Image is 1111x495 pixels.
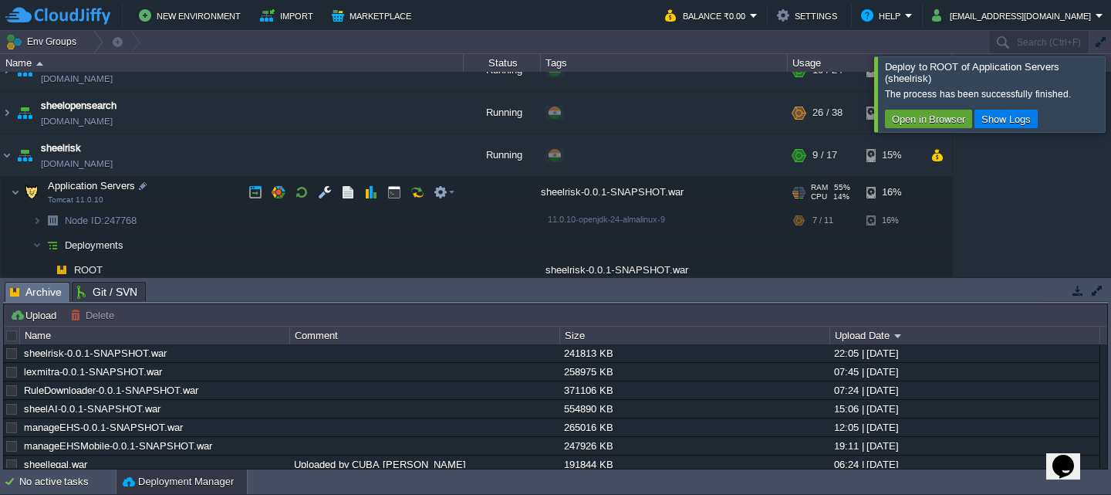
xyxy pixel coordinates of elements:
div: Running [464,134,541,176]
img: AMDAwAAAACH5BAEAAAAALAAAAAABAAEAAAICRAEAOw== [36,62,43,66]
img: AMDAwAAAACH5BAEAAAAALAAAAAABAAEAAAICRAEAOw== [21,177,42,208]
img: AMDAwAAAACH5BAEAAAAALAAAAAABAAEAAAICRAEAOw== [1,92,13,134]
div: 9 / 17 [812,134,837,176]
div: 7 / 11 [812,209,833,232]
a: sheelopensearch [41,98,117,114]
span: Node ID: [65,215,104,226]
div: 554890 KB [560,400,829,418]
div: 191844 KB [560,456,829,473]
button: [EMAIL_ADDRESS][DOMAIN_NAME] [932,6,1096,25]
img: AMDAwAAAACH5BAEAAAAALAAAAAABAAEAAAICRAEAOw== [42,258,51,282]
a: RuleDownloader-0.0.1-SNAPSHOT.war [24,385,198,396]
a: manageEHSMobile-0.0.1-SNAPSHOT.war [24,440,212,452]
button: Show Logs [977,112,1035,126]
button: Help [861,6,905,25]
div: 07:24 | [DATE] [830,381,1099,399]
span: RAM [811,183,828,192]
a: lexmitra-0.0.1-SNAPSHOT.war [24,366,162,378]
img: AMDAwAAAACH5BAEAAAAALAAAAAABAAEAAAICRAEAOw== [42,233,63,257]
div: No active tasks [19,470,116,494]
div: 19:11 | [DATE] [830,437,1099,455]
div: 16% [866,209,917,232]
div: Tags [542,54,787,72]
a: Application ServersTomcat 11.0.10 [46,180,137,192]
img: AMDAwAAAACH5BAEAAAAALAAAAAABAAEAAAICRAEAOw== [32,233,42,257]
button: Open in Browser [887,112,970,126]
div: 258975 KB [560,363,829,381]
img: AMDAwAAAACH5BAEAAAAALAAAAAABAAEAAAICRAEAOw== [14,134,35,176]
div: Uploaded by CUBA [PERSON_NAME] [290,456,559,473]
a: ROOT [73,263,105,276]
div: 247926 KB [560,437,829,455]
div: Upload Date [831,327,1099,344]
div: 265016 KB [560,419,829,436]
button: Delete [70,308,119,322]
div: 26 / 38 [812,92,843,134]
img: AMDAwAAAACH5BAEAAAAALAAAAAABAAEAAAICRAEAOw== [32,209,42,232]
a: sheelrisk [41,141,81,156]
span: 11.0.10-openjdk-24-almalinux-9 [548,215,665,224]
a: Deployments [63,239,126,252]
div: 15% [866,134,917,176]
div: 22:05 | [DATE] [830,344,1099,362]
img: AMDAwAAAACH5BAEAAAAALAAAAAABAAEAAAICRAEAOw== [11,177,20,208]
a: [DOMAIN_NAME] [41,71,113,86]
a: manageEHS-0.0.1-SNAPSHOT.war [24,422,183,433]
span: 14% [833,192,849,202]
img: AMDAwAAAACH5BAEAAAAALAAAAAABAAEAAAICRAEAOw== [51,258,73,282]
div: 371106 KB [560,381,829,399]
div: 12:05 | [DATE] [830,419,1099,436]
button: Upload [10,308,61,322]
span: [DOMAIN_NAME] [41,114,113,129]
span: Git / SVN [77,283,137,301]
div: 15:06 | [DATE] [830,400,1099,418]
div: Comment [291,327,559,344]
div: 06:24 | [DATE] [830,456,1099,473]
div: Name [21,327,289,344]
div: 16% [866,177,917,208]
div: Usage [789,54,951,72]
span: Archive [10,283,62,302]
span: Deploy to ROOT of Application Servers (sheelrisk) [885,61,1059,84]
button: Settings [777,6,842,25]
span: 247768 [63,214,139,227]
div: 07:45 | [DATE] [830,363,1099,381]
button: Env Groups [5,31,82,53]
div: sheelrisk-0.0.1-SNAPSHOT.war [541,258,788,282]
a: [DOMAIN_NAME] [41,156,113,171]
a: sheellegal.war [24,459,87,470]
img: AMDAwAAAACH5BAEAAAAALAAAAAABAAEAAAICRAEAOw== [42,209,63,232]
button: Deployment Manager [123,474,234,490]
span: Tomcat 11.0.10 [48,195,103,205]
img: CloudJiffy [5,6,110,25]
div: Name [2,54,463,72]
button: New Environment [139,6,245,25]
span: Application Servers [46,179,137,192]
div: Size [561,327,829,344]
div: 241813 KB [560,344,829,362]
span: CPU [811,192,827,202]
div: Status [464,54,540,72]
div: Running [464,92,541,134]
a: sheelAI-0.0.1-SNAPSHOT.war [24,403,160,415]
button: Balance ₹0.00 [665,6,750,25]
span: 55% [834,183,850,192]
img: AMDAwAAAACH5BAEAAAAALAAAAAABAAEAAAICRAEAOw== [1,134,13,176]
div: The process has been successfully finished. [885,88,1101,100]
button: Marketplace [332,6,416,25]
div: sheelrisk-0.0.1-SNAPSHOT.war [541,177,788,208]
button: Import [260,6,318,25]
iframe: chat widget [1046,433,1096,480]
div: 5% [866,92,917,134]
a: Node ID:247768 [63,214,139,227]
a: sheelrisk-0.0.1-SNAPSHOT.war [24,348,167,359]
img: AMDAwAAAACH5BAEAAAAALAAAAAABAAEAAAICRAEAOw== [14,92,35,134]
